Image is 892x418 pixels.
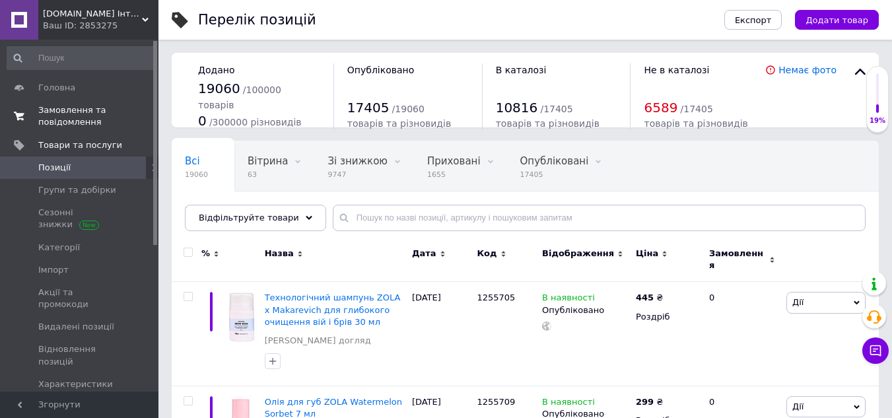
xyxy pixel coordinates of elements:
div: Опубліковано [542,304,629,316]
div: Ваш ID: 2853275 [43,20,158,32]
span: Дії [792,401,804,411]
span: Не в каталозі [644,65,709,75]
span: 19060 [185,170,208,180]
span: товарів та різновидів [347,118,451,129]
span: Замовлення [709,248,766,271]
span: Зі знижкою [327,155,387,167]
span: Товари та послуги [38,139,122,151]
span: Ціна [636,248,658,260]
span: Акції та промокоди [38,287,122,310]
button: Додати товар [795,10,879,30]
button: Чат з покупцем [862,337,889,364]
span: Вітрина [248,155,288,167]
span: Опубліковані [520,155,589,167]
span: товарів та різновидів [644,118,747,129]
span: Код [477,248,497,260]
span: 0 [198,113,207,129]
span: 19060 [198,81,240,96]
span: Позиції [38,162,71,174]
span: Додати товар [806,15,868,25]
a: Немає фото [778,65,837,75]
span: 10816 [496,100,538,116]
span: / 17405 [540,104,572,114]
span: / 100000 товарів [198,85,281,110]
span: Приховані [427,155,481,167]
span: Видалені позиції [38,321,114,333]
div: 0 [701,282,783,386]
span: 17405 [520,170,589,180]
span: Групи та добірки [38,184,116,196]
span: 1655 [427,170,481,180]
span: Імпорт [38,264,69,276]
span: Всі [185,155,200,167]
div: Роздріб [636,311,698,323]
span: Додано [198,65,234,75]
span: Категорії [38,242,80,254]
span: 6589 [644,100,677,116]
span: 9747 [327,170,387,180]
div: ₴ [636,396,663,408]
input: Пошук по назві позиції, артикулу і пошуковим запитам [333,205,866,231]
span: В каталозі [496,65,547,75]
b: 445 [636,293,654,302]
span: / 19060 [392,104,425,114]
span: Сезонні знижки [38,207,122,230]
span: Замовлення та повідомлення [38,104,122,128]
span: товарів та різновидів [496,118,600,129]
span: Головна [38,82,75,94]
button: Експорт [724,10,782,30]
span: Відновлення позицій [38,343,122,367]
span: Відображення [542,248,614,260]
img: Технологический шампунь ZOLA x Makarevich для глубокой очистки ресниц и бровей 30 мл [224,292,258,342]
span: Експорт [735,15,772,25]
span: 1255709 [477,397,515,407]
span: 63 [248,170,288,180]
div: ₴ [636,292,663,304]
span: / 17405 [681,104,713,114]
span: 1255705 [477,293,515,302]
span: Дії [792,297,804,307]
a: [PERSON_NAME] догляд [265,335,371,347]
input: Пошук [7,46,156,70]
span: Характеристики [38,378,113,390]
div: 19% [867,116,888,125]
span: / 300000 різновидів [209,117,302,127]
span: Profblesk.com.ua Інтернет-магазин професійної косметики. "Безкоштовна доставка від 1199 грн" [43,8,142,20]
span: 17405 [347,100,390,116]
span: В наявності [542,293,595,306]
span: В наявності [542,397,595,411]
b: 299 [636,397,654,407]
span: Опубліковано [347,65,415,75]
div: Перелік позицій [198,13,316,27]
span: Дата [412,248,436,260]
span: Назва [265,248,294,260]
span: % [201,248,210,260]
span: Відфільтруйте товари [199,213,299,223]
span: В наличии, Без фото [185,205,292,217]
div: [DATE] [409,282,474,386]
a: Технологічний шампунь ZOLA x Makarevich для глибокого очищення вій і брів 30 мл [265,293,401,326]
